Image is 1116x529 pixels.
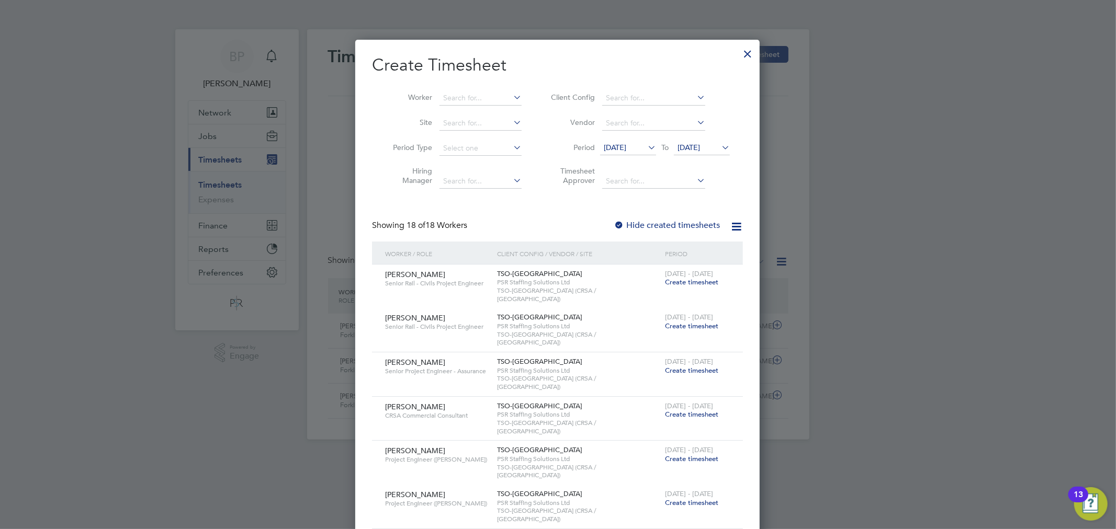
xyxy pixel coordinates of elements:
span: [DATE] - [DATE] [665,445,713,454]
span: PSR Staffing Solutions Ltd [497,278,660,286]
span: Senior Project Engineer - Assurance [385,367,489,375]
span: Create timesheet [665,278,718,286]
label: Timesheet Approver [548,166,595,185]
span: 18 of [407,220,425,231]
span: TSO-[GEOGRAPHIC_DATA] [497,489,582,498]
span: TSO-[GEOGRAPHIC_DATA] (CRSA / [GEOGRAPHIC_DATA]) [497,286,660,303]
span: TSO-[GEOGRAPHIC_DATA] (CRSA / [GEOGRAPHIC_DATA]) [497,330,660,347]
label: Client Config [548,93,595,102]
span: PSR Staffing Solutions Ltd [497,410,660,419]
span: Create timesheet [665,321,718,330]
span: Create timesheet [665,498,718,507]
span: TSO-[GEOGRAPHIC_DATA] [497,401,582,410]
label: Site [385,118,432,127]
span: [DATE] - [DATE] [665,489,713,498]
input: Search for... [602,174,705,189]
span: 18 Workers [407,220,467,231]
span: To [658,141,672,154]
span: Senior Rail - Civils Project Engineer [385,279,489,287]
label: Hide created timesheets [614,220,720,231]
span: TSO-[GEOGRAPHIC_DATA] [497,313,582,321]
label: Worker [385,93,432,102]
span: PSR Staffing Solutions Ltd [497,366,660,375]
div: Period [662,241,732,266]
span: [DATE] [678,143,700,152]
span: [PERSON_NAME] [385,402,445,411]
h2: Create Timesheet [372,54,743,76]
span: [PERSON_NAME] [385,313,445,323]
span: PSR Staffing Solutions Ltd [497,455,660,463]
label: Vendor [548,118,595,127]
span: TSO-[GEOGRAPHIC_DATA] (CRSA / [GEOGRAPHIC_DATA]) [497,507,660,523]
input: Search for... [602,116,705,131]
span: Create timesheet [665,366,718,375]
span: [DATE] - [DATE] [665,313,713,321]
span: TSO-[GEOGRAPHIC_DATA] [497,445,582,454]
button: Open Resource Center, 13 new notifications [1074,487,1108,521]
label: Period Type [385,143,432,152]
input: Search for... [602,91,705,106]
span: [PERSON_NAME] [385,270,445,279]
span: Project Engineer ([PERSON_NAME]) [385,455,489,464]
span: TSO-[GEOGRAPHIC_DATA] (CRSA / [GEOGRAPHIC_DATA]) [497,419,660,435]
label: Hiring Manager [385,166,432,185]
div: 13 [1074,494,1083,508]
span: [PERSON_NAME] [385,490,445,499]
span: Senior Rail - Civils Project Engineer [385,323,489,331]
input: Select one [439,141,522,156]
span: TSO-[GEOGRAPHIC_DATA] [497,357,582,366]
span: CRSA Commercial Consultant [385,411,489,420]
input: Search for... [439,91,522,106]
input: Search for... [439,116,522,131]
input: Search for... [439,174,522,189]
span: PSR Staffing Solutions Ltd [497,322,660,330]
div: Worker / Role [382,241,494,266]
span: Create timesheet [665,454,718,463]
span: [DATE] - [DATE] [665,357,713,366]
span: PSR Staffing Solutions Ltd [497,499,660,507]
span: Create timesheet [665,410,718,419]
div: Showing [372,220,469,231]
span: TSO-[GEOGRAPHIC_DATA] (CRSA / [GEOGRAPHIC_DATA]) [497,463,660,479]
span: [PERSON_NAME] [385,358,445,367]
span: [DATE] - [DATE] [665,401,713,410]
span: TSO-[GEOGRAPHIC_DATA] (CRSA / [GEOGRAPHIC_DATA]) [497,374,660,390]
span: [DATE] - [DATE] [665,269,713,278]
span: [PERSON_NAME] [385,446,445,455]
div: Client Config / Vendor / Site [494,241,662,266]
span: Project Engineer ([PERSON_NAME]) [385,499,489,508]
label: Period [548,143,595,152]
span: [DATE] [604,143,626,152]
span: TSO-[GEOGRAPHIC_DATA] [497,269,582,278]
